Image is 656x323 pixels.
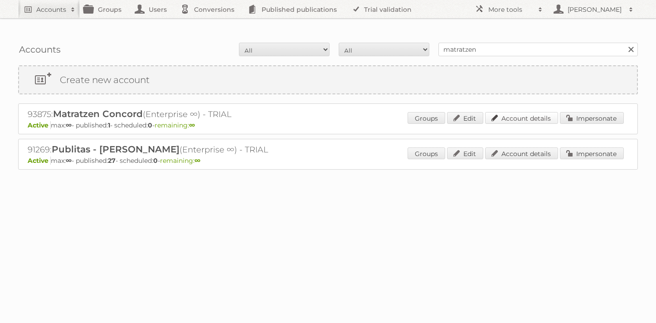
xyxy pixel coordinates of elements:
strong: ∞ [66,121,72,129]
a: Edit [447,112,483,124]
span: Active [28,121,51,129]
strong: 0 [148,121,152,129]
a: Impersonate [560,147,624,159]
a: Groups [408,112,445,124]
h2: Accounts [36,5,66,14]
a: Groups [408,147,445,159]
span: Publitas - [PERSON_NAME] [52,144,180,155]
span: remaining: [160,157,200,165]
a: Create new account [19,66,637,93]
p: max: - published: - scheduled: - [28,157,628,165]
span: remaining: [155,121,195,129]
span: Active [28,157,51,165]
strong: ∞ [189,121,195,129]
strong: 1 [108,121,110,129]
h2: More tools [488,5,534,14]
a: Account details [485,112,558,124]
strong: ∞ [194,157,200,165]
strong: 27 [108,157,116,165]
a: Account details [485,147,558,159]
h2: [PERSON_NAME] [565,5,624,14]
span: Matratzen Concord [53,108,143,119]
strong: 0 [153,157,158,165]
p: max: - published: - scheduled: - [28,121,628,129]
strong: ∞ [66,157,72,165]
h2: 91269: (Enterprise ∞) - TRIAL [28,144,345,156]
a: Edit [447,147,483,159]
h2: 93875: (Enterprise ∞) - TRIAL [28,108,345,120]
a: Impersonate [560,112,624,124]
